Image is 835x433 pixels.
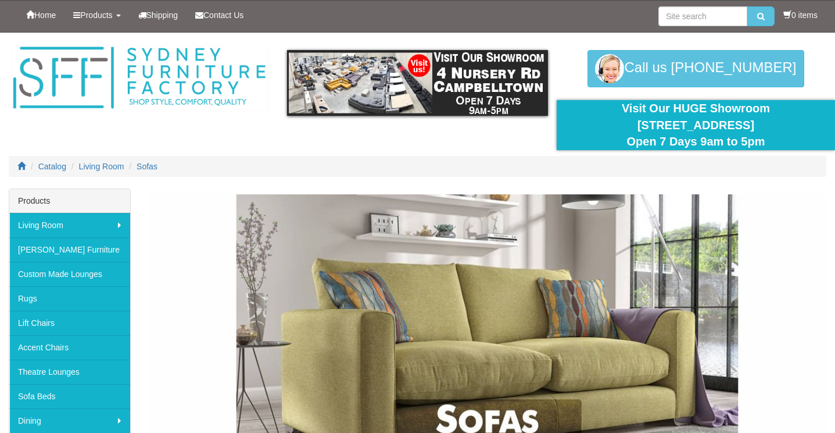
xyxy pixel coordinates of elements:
a: Theatre Lounges [9,360,130,384]
a: Rugs [9,286,130,311]
span: Shipping [146,10,178,20]
img: Sydney Furniture Factory [9,44,270,112]
li: 0 items [783,9,818,21]
a: Sofas [137,162,157,171]
a: Home [17,1,64,30]
a: Catalog [38,162,66,171]
a: Living Room [9,213,130,237]
a: Accent Chairs [9,335,130,360]
a: Living Room [79,162,124,171]
span: Products [80,10,112,20]
div: Visit Our HUGE Showroom [STREET_ADDRESS] Open 7 Days 9am to 5pm [565,100,826,150]
a: Custom Made Lounges [9,262,130,286]
input: Site search [658,6,747,26]
img: showroom.gif [287,50,548,116]
a: Products [64,1,129,30]
a: Dining [9,409,130,433]
span: Contact Us [203,10,243,20]
a: [PERSON_NAME] Furniture [9,237,130,262]
a: Lift Chairs [9,311,130,335]
a: Sofa Beds [9,384,130,409]
span: Home [34,10,56,20]
div: Products [9,189,130,213]
a: Contact Us [187,1,252,30]
a: Shipping [130,1,187,30]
